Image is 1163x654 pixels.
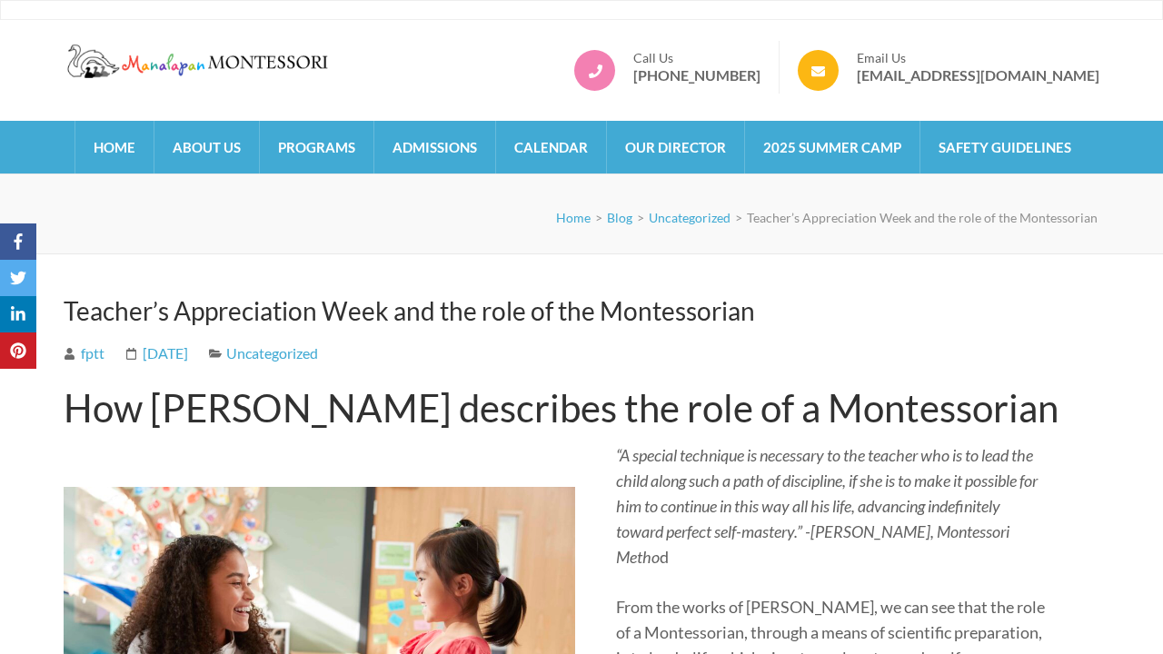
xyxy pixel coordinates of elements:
a: [DATE] [125,344,188,362]
a: Safety Guidelines [920,121,1089,173]
a: Calendar [496,121,606,173]
a: Admissions [374,121,495,173]
a: fptt [64,344,104,362]
a: Uncategorized [649,210,731,225]
p: d [616,442,1046,570]
a: Programs [260,121,373,173]
h1: Teacher’s Appreciation Week and the role of the Montessorian [64,293,1086,328]
a: 2025 Summer Camp [745,121,919,173]
span: > [637,210,644,225]
span: Email Us [857,50,1099,66]
h2: How [PERSON_NAME] describes the role of a Montessorian [64,385,1086,431]
a: Our Director [607,121,744,173]
span: Call Us [633,50,760,66]
em: “A special technique is necessary to the teacher who is to lead the child along such a path of di... [616,445,1038,567]
img: Manalapan Montessori – #1 Rated Child Day Care Center in Manalapan NJ [64,41,336,81]
a: Home [556,210,591,225]
a: About Us [154,121,259,173]
a: [PHONE_NUMBER] [633,66,760,84]
a: Blog [607,210,632,225]
span: > [735,210,742,225]
time: [DATE] [143,344,188,362]
a: Uncategorized [226,344,318,362]
span: > [595,210,602,225]
a: [EMAIL_ADDRESS][DOMAIN_NAME] [857,66,1099,84]
a: Home [75,121,154,173]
